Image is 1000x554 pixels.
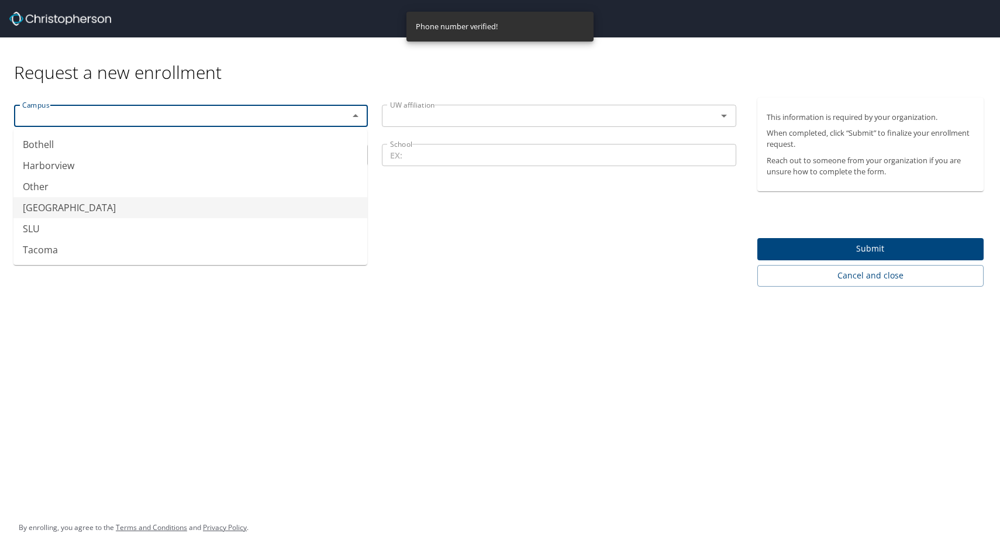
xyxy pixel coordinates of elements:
button: Open [716,108,732,124]
div: Request a new enrollment [14,37,993,84]
li: Tacoma [13,239,367,260]
button: Close [347,108,364,124]
a: Terms and Conditions [116,522,187,532]
a: Privacy Policy [203,522,247,532]
span: Submit [767,242,975,256]
button: Submit [757,238,984,261]
img: cbt logo [9,12,111,26]
li: SLU [13,218,367,239]
li: Bothell [13,134,367,155]
li: Harborview [13,155,367,176]
p: Reach out to someone from your organization if you are unsure how to complete the form. [767,155,975,177]
div: Phone number verified! [416,15,498,38]
input: EX: [382,144,736,166]
p: When completed, click “Submit” to finalize your enrollment request. [767,128,975,150]
p: This information is required by your organization. [767,112,975,123]
span: Cancel and close [767,269,975,283]
button: Cancel and close [757,265,984,287]
div: By enrolling, you agree to the and . [19,513,249,542]
li: Other [13,176,367,197]
li: [GEOGRAPHIC_DATA] [13,197,367,218]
